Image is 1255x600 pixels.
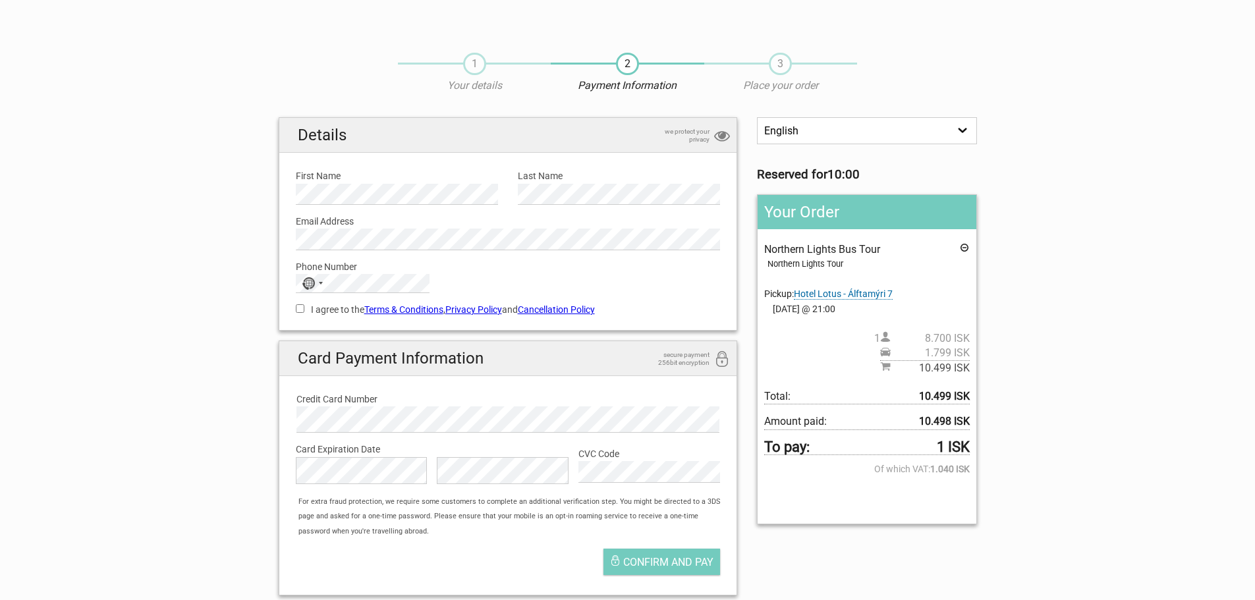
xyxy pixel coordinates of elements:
[704,78,857,93] p: Place your order
[644,351,710,367] span: secure payment 256bit encryption
[714,128,730,146] i: privacy protection
[891,346,970,360] span: 1.799 ISK
[764,389,969,404] span: Total to be paid
[279,341,737,376] h2: Card Payment Information
[644,128,710,144] span: we protect your privacy
[296,302,721,317] label: I agree to the , and
[292,495,737,539] div: For extra fraud protection, we require some customers to complete an additional verification step...
[296,442,721,456] label: Card Expiration Date
[769,53,792,75] span: 3
[919,414,970,429] strong: 10.498 ISK
[880,346,970,360] span: Pickup price
[623,556,713,568] span: Confirm and pay
[764,414,969,429] span: Amount paid
[714,351,730,369] i: 256bit encryption
[767,257,969,271] div: Northern Lights Tour
[279,118,737,153] h2: Details
[398,78,551,93] p: Your details
[296,169,498,183] label: First Name
[364,304,443,315] a: Terms & Conditions
[296,214,721,229] label: Email Address
[616,53,639,75] span: 2
[827,167,860,182] strong: 10:00
[919,389,970,404] strong: 10.499 ISK
[880,360,970,375] span: Subtotal
[518,169,720,183] label: Last Name
[296,275,329,292] button: Selected country
[296,259,721,274] label: Phone Number
[764,302,969,316] span: [DATE] @ 21:00
[603,549,720,575] button: Confirm and pay
[757,167,976,182] h3: Reserved for
[930,462,970,476] strong: 1.040 ISK
[891,331,970,346] span: 8.700 ISK
[794,288,893,300] span: Change pickup place
[463,53,486,75] span: 1
[296,392,720,406] label: Credit Card Number
[891,361,970,375] span: 10.499 ISK
[445,304,502,315] a: Privacy Policy
[551,78,704,93] p: Payment Information
[764,440,969,455] span: To pay
[758,195,976,229] h2: Your Order
[937,440,970,454] strong: 1 ISK
[874,331,970,346] span: 1 person(s)
[518,304,595,315] a: Cancellation Policy
[764,440,810,454] strong: To pay:
[764,243,880,256] span: Northern Lights Bus Tour
[764,462,969,476] span: Of which VAT:
[764,288,893,300] span: Pickup:
[578,447,720,461] label: CVC Code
